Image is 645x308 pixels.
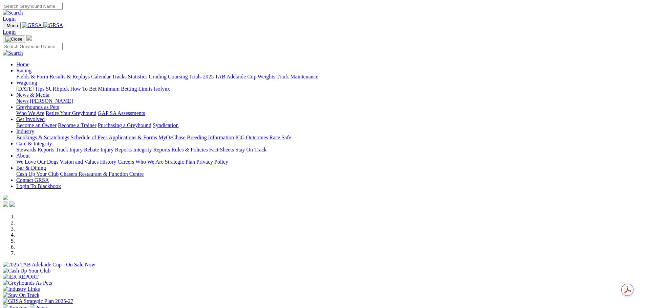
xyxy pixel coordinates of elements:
a: Retire Your Greyhound [46,110,96,116]
a: Tracks [112,74,127,79]
img: logo-grsa-white.png [3,195,8,200]
a: Privacy Policy [196,159,228,165]
a: SUREpick [46,86,69,92]
a: MyOzChase [158,135,186,140]
a: Become a Trainer [58,122,96,128]
input: Search [3,3,63,10]
div: Bar & Dining [16,171,642,177]
a: Fields & Form [16,74,48,79]
a: GAP SA Assessments [98,110,145,116]
a: Get Involved [16,116,45,122]
a: News & Media [16,92,49,98]
div: Care & Integrity [16,147,642,153]
img: 2025 TAB Adelaide Cup - On Sale Now [3,262,95,268]
a: Industry [16,128,34,134]
a: Breeding Information [187,135,234,140]
a: Care & Integrity [16,141,52,146]
img: Stay On Track [3,292,39,298]
a: Schedule of Fees [70,135,107,140]
a: Bookings & Scratchings [16,135,69,140]
a: Careers [117,159,134,165]
div: News & Media [16,98,642,104]
div: Industry [16,135,642,141]
a: We Love Our Dogs [16,159,58,165]
a: Who We Are [16,110,44,116]
a: Race Safe [269,135,291,140]
a: Integrity Reports [133,147,170,152]
img: Greyhounds As Pets [3,280,52,286]
a: ICG Outcomes [235,135,268,140]
a: Calendar [91,74,111,79]
input: Search [3,43,63,50]
img: IER REPORT [3,274,39,280]
a: Contact GRSA [16,177,49,183]
a: Stay On Track [235,147,266,152]
div: Wagering [16,86,642,92]
img: logo-grsa-white.png [26,35,32,41]
a: Home [16,62,29,67]
img: Close [5,37,22,42]
a: Login [3,16,16,22]
a: Become an Owner [16,122,57,128]
a: Bar & Dining [16,165,46,171]
a: Track Maintenance [277,74,318,79]
button: Toggle navigation [3,22,21,29]
div: Greyhounds as Pets [16,110,642,116]
a: 2025 TAB Adelaide Cup [203,74,256,79]
a: [PERSON_NAME] [30,98,73,104]
a: News [16,98,28,104]
div: Racing [16,74,642,80]
a: Applications & Forms [109,135,157,140]
img: twitter.svg [9,202,15,207]
span: Menu [7,23,18,28]
a: Racing [16,68,31,73]
a: Chasers Restaurant & Function Centre [60,171,144,177]
img: GRSA Strategic Plan 2025-27 [3,298,73,304]
a: Fact Sheets [209,147,234,152]
img: Cash Up Your Club [3,268,50,274]
a: Purchasing a Greyhound [98,122,151,128]
a: Track Injury Rebate [56,147,99,152]
a: Weights [258,74,275,79]
a: Who We Are [135,159,164,165]
a: Syndication [153,122,178,128]
a: Vision and Values [60,159,99,165]
a: Injury Reports [100,147,132,152]
a: Login [3,29,16,35]
div: About [16,159,642,165]
a: Stewards Reports [16,147,54,152]
a: Statistics [128,74,148,79]
img: facebook.svg [3,202,8,207]
a: [DATE] Tips [16,86,44,92]
a: Cash Up Your Club [16,171,59,177]
a: How To Bet [70,86,97,92]
img: Industry Links [3,286,40,292]
a: Wagering [16,80,37,86]
a: Coursing [168,74,188,79]
a: Isolynx [154,86,170,92]
img: Search [3,10,23,16]
div: Get Involved [16,122,642,128]
a: Trials [189,74,201,79]
a: Minimum Betting Limits [98,86,152,92]
button: Toggle navigation [3,35,25,43]
a: Login To Blackbook [16,183,61,189]
a: History [100,159,116,165]
img: GRSA [43,22,63,28]
a: Greyhounds as Pets [16,104,59,110]
a: Rules & Policies [171,147,208,152]
a: Grading [149,74,167,79]
a: About [16,153,30,159]
a: Strategic Plan [165,159,195,165]
a: Results & Replays [49,74,90,79]
img: GRSA [22,22,42,28]
img: Search [3,50,23,56]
